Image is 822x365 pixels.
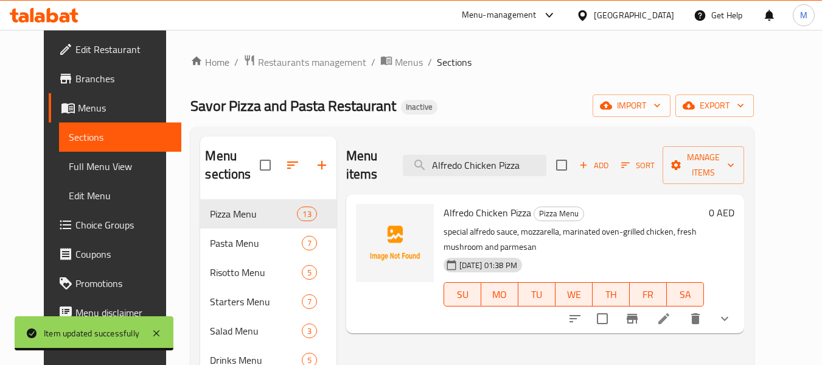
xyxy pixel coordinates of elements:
[346,147,388,183] h2: Menu items
[685,98,744,113] span: export
[69,188,172,203] span: Edit Menu
[59,181,181,210] a: Edit Menu
[210,236,301,250] span: Pasta Menu
[302,294,317,309] div: items
[444,282,481,307] button: SU
[297,207,316,221] div: items
[672,286,699,303] span: SA
[75,276,172,291] span: Promotions
[403,155,546,176] input: search
[253,152,278,178] span: Select all sections
[577,158,610,172] span: Add
[663,146,744,184] button: Manage items
[302,238,316,249] span: 7
[307,151,336,180] button: Add section
[234,55,239,69] li: /
[710,304,739,333] button: show more
[401,100,437,115] div: Inactive
[549,152,574,178] span: Select section
[200,199,336,229] div: Pizza Menu13
[428,55,432,69] li: /
[560,286,588,303] span: WE
[401,102,437,112] span: Inactive
[302,324,317,338] div: items
[593,94,670,117] button: import
[59,152,181,181] a: Full Menu View
[302,325,316,337] span: 3
[69,159,172,174] span: Full Menu View
[49,239,181,269] a: Coupons
[462,8,537,23] div: Menu-management
[380,54,423,70] a: Menus
[200,258,336,287] div: Risotto Menu5
[356,204,434,282] img: Alfredo Chicken Pizza
[574,156,613,175] button: Add
[69,130,172,144] span: Sections
[49,93,181,122] a: Menus
[298,208,316,220] span: 13
[49,35,181,64] a: Edit Restaurant
[534,207,584,221] div: Pizza Menu
[556,282,593,307] button: WE
[594,9,674,22] div: [GEOGRAPHIC_DATA]
[444,204,531,222] span: Alfredo Chicken Pizza
[210,207,297,221] span: Pizza Menu
[302,267,316,278] span: 5
[200,287,336,316] div: Starters Menu7
[75,218,172,232] span: Choice Groups
[75,71,172,86] span: Branches
[395,55,423,69] span: Menus
[59,122,181,152] a: Sections
[630,282,667,307] button: FR
[258,55,366,69] span: Restaurants management
[534,207,583,221] span: Pizza Menu
[243,54,366,70] a: Restaurants management
[613,156,663,175] span: Sort items
[200,316,336,346] div: Salad Menu3
[523,286,551,303] span: TU
[618,156,658,175] button: Sort
[75,247,172,261] span: Coupons
[210,324,301,338] span: Salad Menu
[635,286,662,303] span: FR
[597,286,625,303] span: TH
[455,260,522,271] span: [DATE] 01:38 PM
[518,282,556,307] button: TU
[205,147,259,183] h2: Menu sections
[574,156,613,175] span: Add item
[486,286,514,303] span: MO
[621,158,655,172] span: Sort
[210,294,301,309] span: Starters Menu
[190,54,753,70] nav: breadcrumb
[667,282,704,307] button: SA
[44,327,139,340] div: Item updated successfully
[437,55,472,69] span: Sections
[190,92,396,119] span: Savor Pizza and Pasta Restaurant
[800,9,807,22] span: M
[200,229,336,258] div: Pasta Menu7
[618,304,647,333] button: Branch-specific-item
[371,55,375,69] li: /
[302,296,316,308] span: 7
[75,305,172,320] span: Menu disclaimer
[593,282,630,307] button: TH
[190,55,229,69] a: Home
[681,304,710,333] button: delete
[49,298,181,327] a: Menu disclaimer
[675,94,754,117] button: export
[602,98,661,113] span: import
[481,282,518,307] button: MO
[78,101,172,115] span: Menus
[49,64,181,93] a: Branches
[560,304,590,333] button: sort-choices
[302,236,317,250] div: items
[210,265,301,280] span: Risotto Menu
[717,311,732,326] svg: Show Choices
[49,210,181,239] a: Choice Groups
[709,204,734,221] h6: 0 AED
[444,224,704,255] p: special alfredo sauce, mozzarella, marinated oven-grilled chicken, fresh mushroom and parmesan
